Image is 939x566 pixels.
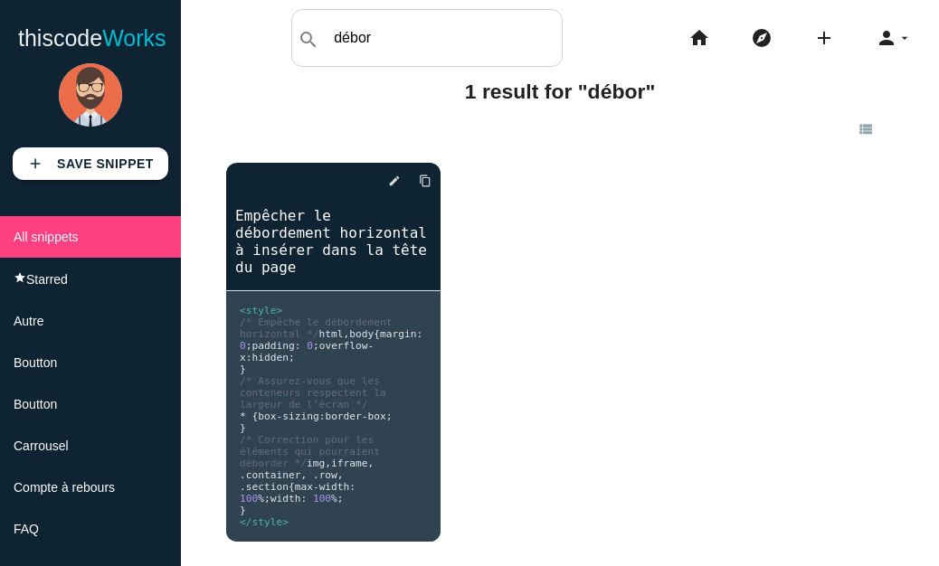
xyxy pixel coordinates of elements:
[751,9,773,67] i: explore
[300,469,307,481] span: ,
[102,25,166,51] span: Works
[313,493,331,505] span: 100
[289,481,295,493] span: {
[325,19,562,57] input: Search my snippets
[292,10,325,66] button: search
[858,113,874,144] i: view_list
[14,230,79,244] span: All snippets
[240,363,246,375] span: }
[252,352,289,363] span: hidden
[388,165,401,197] i: edit
[240,516,289,528] span: </style>
[246,352,252,363] span: :
[319,328,344,340] span: html
[386,410,393,422] span: ;
[368,410,386,422] span: box
[416,328,422,340] span: :
[325,410,361,422] span: border
[465,80,656,103] b: 1 result for "débor"
[18,9,166,67] a: thiscodeWorks
[298,11,319,69] i: search
[258,493,270,505] span: %;
[14,522,39,536] span: FAQ
[337,469,344,481] span: ,
[319,481,350,493] span: width
[289,352,295,363] span: ;
[59,63,122,127] img: man-5.png
[57,156,154,171] b: Save Snippet
[344,328,350,340] span: ,
[319,340,368,352] span: overflow
[300,493,307,505] span: :
[240,469,246,481] span: .
[14,439,69,453] span: Carrousel
[349,481,356,493] span: :
[240,493,258,505] span: 100
[897,9,912,67] i: arrow_drop_down
[319,410,326,422] span: :
[374,165,401,197] a: edit
[313,481,319,493] span: -
[240,422,246,434] span: }
[26,272,68,287] span: Starred
[270,493,301,505] span: width
[295,340,301,352] span: :
[252,340,295,352] span: padding
[331,493,343,505] span: %;
[246,481,289,493] span: section
[842,112,894,145] a: view_list
[307,458,325,469] span: img
[240,505,246,516] span: }
[14,271,26,284] i: star
[27,147,43,180] i: add
[258,410,276,422] span: box
[374,328,380,340] span: {
[240,375,392,410] span: /* Assurez-vous que les conteneurs respectent la largeur de l'écran */
[240,316,398,340] span: /* Empêche le débordement horizontal */
[319,469,337,481] span: row
[240,352,246,363] span: x
[13,147,168,180] a: addSave Snippet
[240,305,282,316] span: <style>
[380,328,416,340] span: margin
[404,165,432,197] a: Copy to Clipboard
[367,458,374,469] span: ,
[349,328,374,340] span: body
[240,434,386,469] span: /* Correction pour les éléments qui pourraient déborder */
[368,340,375,352] span: -
[313,469,319,481] span: .
[246,469,301,481] span: container
[240,340,246,352] span: 0
[362,410,368,422] span: -
[252,410,259,422] span: {
[876,9,897,67] i: person
[313,340,319,352] span: ;
[246,340,252,352] span: ;
[688,9,710,67] i: home
[226,205,441,278] a: Empêcher le débordement horizontal à insérer dans la tête du page
[295,481,313,493] span: max
[14,397,57,411] span: Boutton
[282,410,318,422] span: sizing
[419,165,432,197] i: content_copy
[813,9,835,67] i: add
[14,480,115,495] span: Compte à rebours
[14,355,57,370] span: Boutton
[325,458,331,469] span: ,
[14,314,43,328] span: Autre
[307,340,313,352] span: 0
[240,481,246,493] span: .
[331,458,367,469] span: iframe
[276,410,282,422] span: -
